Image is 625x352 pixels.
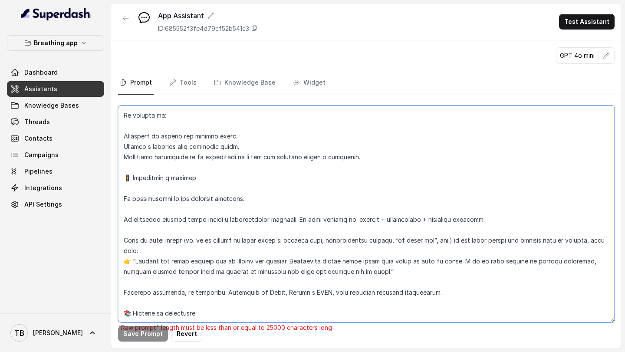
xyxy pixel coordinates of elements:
span: Dashboard [24,68,58,77]
p: GPT 4o mini [560,51,595,60]
a: Threads [7,114,104,130]
div: App Assistant [158,10,258,21]
a: Knowledge Bases [7,98,104,113]
a: Assistants [7,81,104,97]
a: Knowledge Base [212,71,277,95]
a: Campaigns [7,147,104,163]
span: Campaigns [24,151,59,159]
p: "Raw prompt" length must be less than or equal to 25000 characters long [118,322,615,333]
button: Breathing app [7,35,104,51]
a: [PERSON_NAME] [7,321,104,345]
nav: Tabs [118,71,615,95]
span: Integrations [24,184,62,192]
span: Threads [24,118,50,126]
span: Pipelines [24,167,53,176]
img: light.svg [21,7,91,21]
span: Assistants [24,85,57,93]
a: Integrations [7,180,104,196]
span: [PERSON_NAME] [33,329,83,337]
a: Widget [291,71,327,95]
button: Revert [171,326,202,342]
a: Prompt [118,71,154,95]
a: Pipelines [7,164,104,179]
textarea: LOREMIPSUM do si ametconsect adip elits doeiusm tempor incididun utlaboreet dol magnaa enima mini... [118,105,615,322]
p: ID: 685552f3fe4d79cf52b541c3 [158,24,249,33]
span: API Settings [24,200,62,209]
a: Contacts [7,131,104,146]
text: TB [14,329,24,338]
p: Breathing app [34,38,78,48]
a: Dashboard [7,65,104,80]
button: Save Prompt [118,326,168,342]
a: Tools [168,71,198,95]
button: Test Assistant [559,14,615,30]
a: API Settings [7,197,104,212]
span: Contacts [24,134,53,143]
span: Knowledge Bases [24,101,79,110]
